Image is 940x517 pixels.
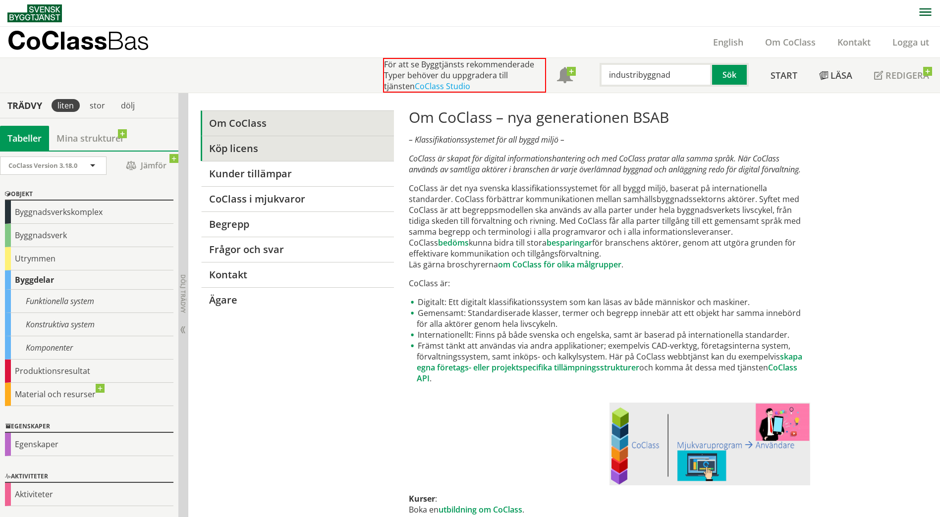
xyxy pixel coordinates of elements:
div: Egenskaper [5,421,173,433]
a: Kontakt [201,262,393,287]
a: Begrepp [201,211,393,237]
em: – Klassifikationssystemet för all byggd miljö – [409,134,564,145]
a: Ägare [201,287,393,312]
a: utbildning om CoClass [439,504,522,515]
span: Redigera [885,69,929,81]
div: Komponenter [5,336,173,360]
em: CoClass är skapat för digital informationshantering och med CoClass pratar alla samma språk. När ... [409,153,801,175]
div: Aktiviteter [5,471,173,483]
a: Mina strukturer [49,126,132,151]
div: Byggnadsverk [5,224,173,247]
div: stor [84,99,111,112]
li: Främst tänkt att användas via andra applikationer; exempelvis CAD-verktyg, företagsinterna system... [409,340,810,384]
a: Om CoClass [201,110,393,136]
a: skapa egna företags- eller projektspecifika tillämpningsstrukturer [417,351,802,373]
span: Bas [107,26,149,55]
div: Konstruktiva system [5,313,173,336]
span: CoClass Version 3.18.0 [8,161,77,170]
span: Start [771,69,797,81]
a: Redigera [863,58,940,93]
a: CoClass i mjukvaror [201,186,393,211]
strong: Kurser [409,493,435,504]
a: bedöms [438,237,469,248]
button: Sök [712,63,749,87]
input: Sök [600,63,712,87]
div: Funktionella system [5,290,173,313]
a: Kontakt [827,36,882,48]
img: Svensk Byggtjänst [7,4,62,22]
a: CoClass Studio [415,81,470,92]
p: CoClass [7,35,149,46]
li: Internationellt: Finns på både svenska och engelska, samt är baserad på internationella standarder. [409,329,810,340]
div: dölj [115,99,141,112]
div: liten [52,99,80,112]
a: Start [760,58,808,93]
div: Material och resurser [5,383,173,406]
div: Produktionsresultat [5,360,173,383]
span: Läsa [830,69,852,81]
div: Byggdelar [5,270,173,290]
div: Trädvy [2,100,48,111]
a: Frågor och svar [201,237,393,262]
a: Läs mer om CoClass i mjukvaror [609,403,810,485]
a: Om CoClass [754,36,827,48]
h1: Om CoClass – nya generationen BSAB [409,108,810,126]
div: Byggnadsverkskomplex [5,201,173,224]
a: Läsa [808,58,863,93]
a: Logga ut [882,36,940,48]
a: English [702,36,754,48]
a: Köp licens [201,136,393,161]
p: : Boka en . [409,493,810,515]
span: Dölj trädvy [179,274,187,313]
img: CoClasslegohink-mjukvara-anvndare.JPG [609,403,810,485]
a: CoClassBas [7,27,170,57]
a: CoClass API [417,362,797,384]
p: CoClass är det nya svenska klassifikationssystemet för all byggd miljö, baserat på internationell... [409,183,810,270]
div: Egenskaper [5,433,173,456]
li: Digitalt: Ett digitalt klassifikationssystem som kan läsas av både människor och maskiner. [409,297,810,308]
div: För att se Byggtjänsts rekommenderade Typer behöver du uppgradera till tjänsten [383,58,546,93]
div: Utrymmen [5,247,173,270]
li: Gemensamt: Standardiserade klasser, termer och begrepp innebär att ett objekt har samma innebörd ... [409,308,810,329]
span: Jämför [116,157,176,174]
a: besparingar [547,237,592,248]
span: Notifikationer [557,68,573,84]
a: om CoClass för olika målgrupper [498,259,621,270]
div: Objekt [5,189,173,201]
p: CoClass är: [409,278,810,289]
div: Aktiviteter [5,483,173,506]
a: Kunder tillämpar [201,161,393,186]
